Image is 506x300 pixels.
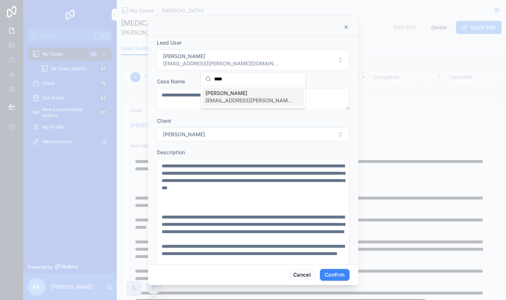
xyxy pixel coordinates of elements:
button: Cancel [289,269,316,281]
span: [PERSON_NAME] [163,131,205,138]
button: Confirm [320,269,349,281]
button: Select Button [157,128,349,141]
span: Case Name [157,78,185,84]
button: Select Button [157,49,349,71]
span: Description [157,149,185,155]
span: [EMAIL_ADDRESS][PERSON_NAME][DOMAIN_NAME] [163,60,280,67]
span: Lead User [157,39,182,46]
span: [EMAIL_ADDRESS][PERSON_NAME][DOMAIN_NAME] [205,97,292,104]
div: Suggestions [201,86,305,108]
span: [PERSON_NAME] [205,90,292,97]
span: Client [157,118,171,124]
span: [PERSON_NAME] [163,53,280,60]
